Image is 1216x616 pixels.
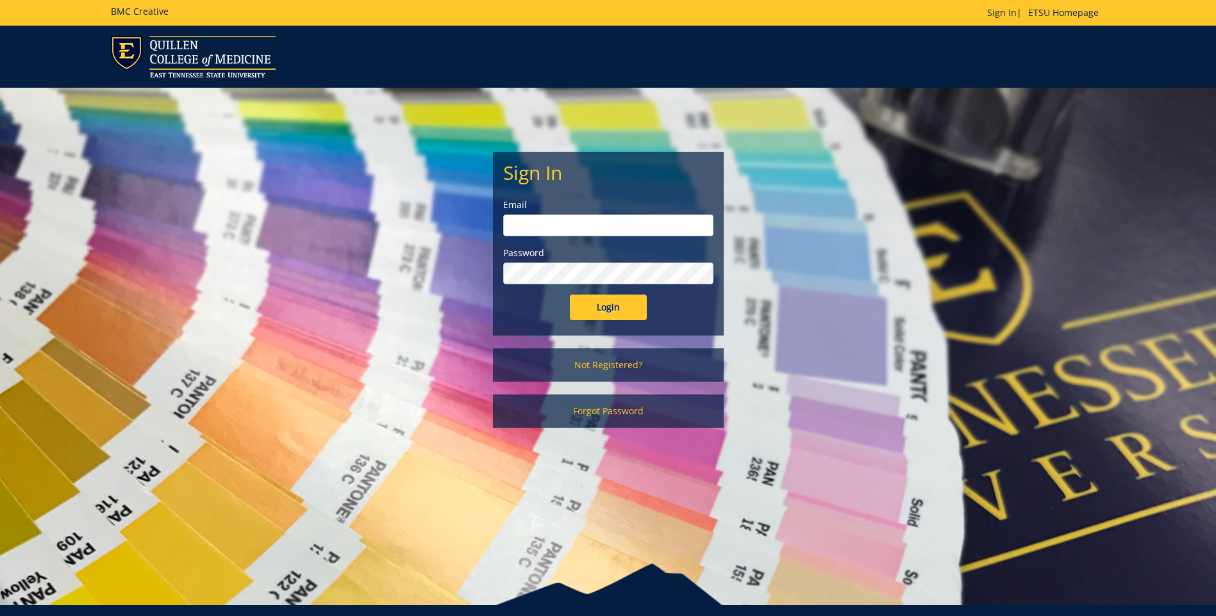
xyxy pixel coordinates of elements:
[1022,6,1105,19] a: ETSU Homepage
[987,6,1105,19] p: |
[987,6,1017,19] a: Sign In
[570,295,647,320] input: Login
[111,36,276,77] img: ETSU logo
[503,199,713,211] label: Email
[493,394,724,428] a: Forgot Password
[111,6,169,16] h5: BMC Creative
[503,162,713,183] h2: Sign In
[503,247,713,259] label: Password
[493,348,724,382] a: Not Registered?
